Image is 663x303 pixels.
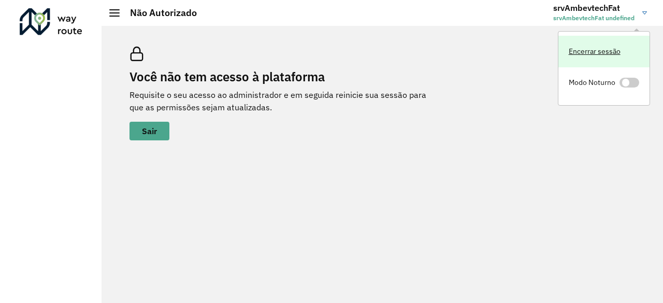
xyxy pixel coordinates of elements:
[553,13,635,23] span: srvAmbevtechFat undefined
[129,69,440,84] h2: Você não tem acesso à plataforma
[558,36,650,67] a: Encerrar sessão
[129,122,169,140] button: button
[129,89,440,113] p: Requisite o seu acesso ao administrador e em seguida reinicie sua sessão para que as permissões s...
[120,7,197,19] h2: Não Autorizado
[142,127,157,135] span: Sair
[569,77,615,88] span: Modo Noturno
[553,3,635,13] h3: srvAmbevtechFat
